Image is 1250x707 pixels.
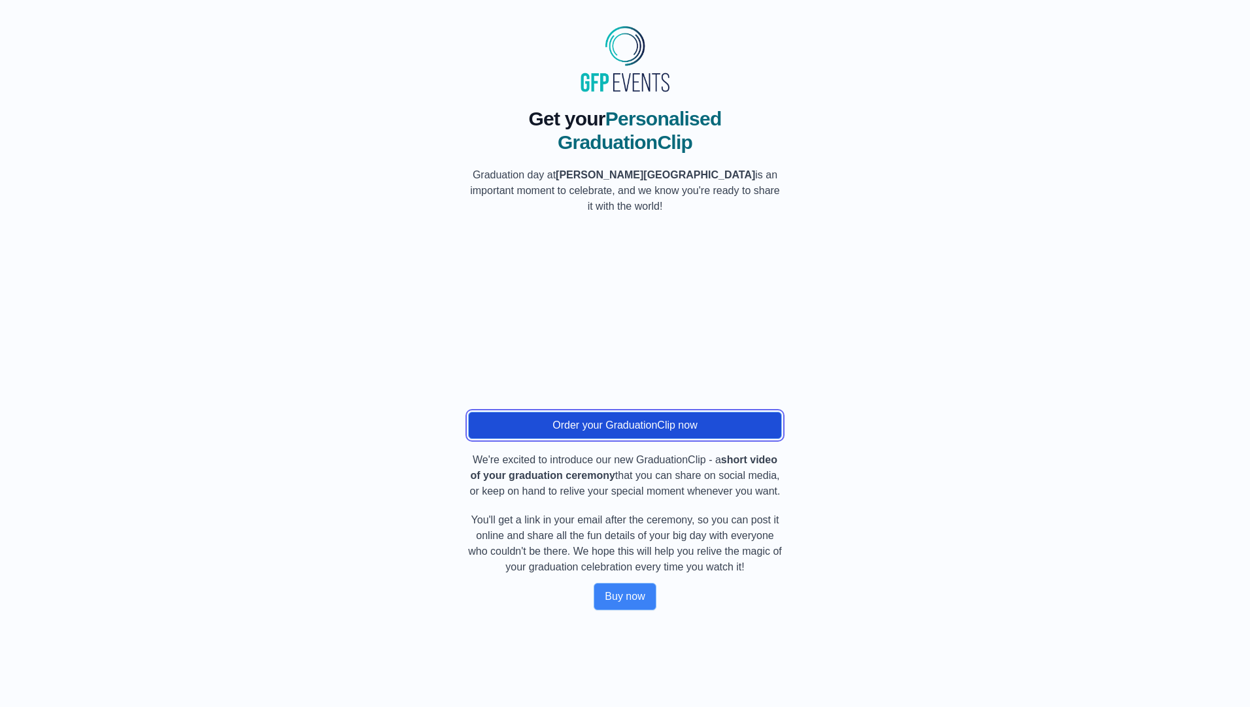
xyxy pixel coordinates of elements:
[594,583,656,610] button: Buy now
[468,167,782,214] p: Graduation day at is an important moment to celebrate, and we know you're ready to share it with ...
[558,108,722,153] span: Personalised GraduationClip
[468,452,782,499] p: We're excited to introduce our new GraduationClip - a that you can share on social media, or keep...
[468,412,782,439] button: Order your GraduationClip now
[528,108,605,129] span: Get your
[576,21,674,97] img: MyGraduationClip
[556,169,755,180] b: [PERSON_NAME][GEOGRAPHIC_DATA]
[468,227,782,404] iframe: MyGraduationClip
[468,512,782,575] p: You'll get a link in your email after the ceremony, so you can post it online and share all the f...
